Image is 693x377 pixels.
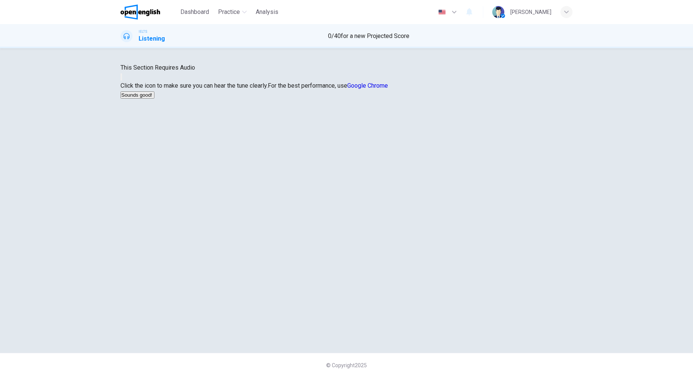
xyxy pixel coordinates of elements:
span: Click the icon to make sure you can hear the tune clearly. [121,82,268,89]
span: This Section Requires Audio [121,64,195,71]
span: Analysis [256,8,278,17]
span: IELTS [139,29,147,34]
img: en [437,9,447,15]
span: for a new Projected Score [341,32,409,40]
a: OpenEnglish logo [121,5,177,20]
span: Dashboard [180,8,209,17]
button: Sounds good! [121,91,154,99]
button: Analysis [253,5,281,19]
span: Practice [218,8,240,17]
div: [PERSON_NAME] [510,8,551,17]
img: Profile picture [492,6,504,18]
span: 0 / 40 [328,32,341,40]
button: Practice [215,5,250,19]
a: Google Chrome [347,82,388,89]
span: © Copyright 2025 [326,362,367,368]
button: Dashboard [177,5,212,19]
h1: Listening [139,34,165,43]
img: OpenEnglish logo [121,5,160,20]
span: For the best performance, use [268,82,388,89]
